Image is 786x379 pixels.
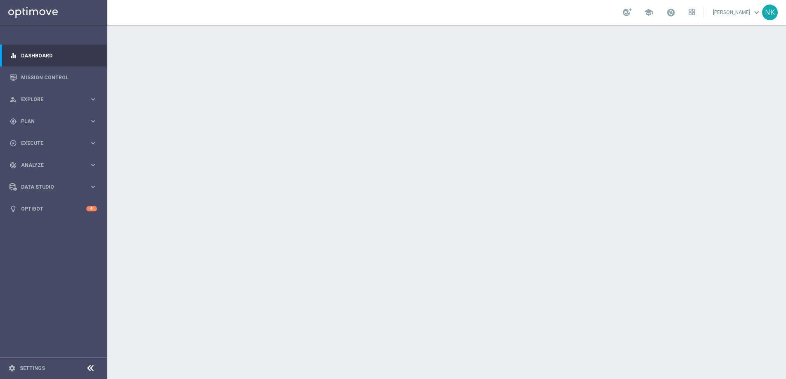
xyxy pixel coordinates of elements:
[9,184,97,190] button: Data Studio keyboard_arrow_right
[21,119,89,124] span: Plan
[712,6,762,19] a: [PERSON_NAME]keyboard_arrow_down
[9,140,97,147] button: play_circle_outline Execute keyboard_arrow_right
[21,198,86,220] a: Optibot
[9,66,97,88] div: Mission Control
[644,8,653,17] span: school
[21,163,89,168] span: Analyze
[86,206,97,211] div: 4
[762,5,778,20] div: NK
[9,161,89,169] div: Analyze
[89,183,97,191] i: keyboard_arrow_right
[21,141,89,146] span: Execute
[9,140,89,147] div: Execute
[9,45,97,66] div: Dashboard
[9,118,89,125] div: Plan
[89,95,97,103] i: keyboard_arrow_right
[21,45,97,66] a: Dashboard
[752,8,761,17] span: keyboard_arrow_down
[89,117,97,125] i: keyboard_arrow_right
[9,161,17,169] i: track_changes
[9,52,97,59] button: equalizer Dashboard
[9,183,89,191] div: Data Studio
[9,96,17,103] i: person_search
[9,206,97,212] button: lightbulb Optibot 4
[9,52,17,59] i: equalizer
[21,97,89,102] span: Explore
[9,74,97,81] button: Mission Control
[20,366,45,371] a: Settings
[9,198,97,220] div: Optibot
[9,118,17,125] i: gps_fixed
[89,161,97,169] i: keyboard_arrow_right
[9,96,97,103] button: person_search Explore keyboard_arrow_right
[9,205,17,213] i: lightbulb
[21,66,97,88] a: Mission Control
[21,185,89,189] span: Data Studio
[8,365,16,372] i: settings
[89,139,97,147] i: keyboard_arrow_right
[9,96,89,103] div: Explore
[9,140,17,147] i: play_circle_outline
[9,118,97,125] button: gps_fixed Plan keyboard_arrow_right
[9,162,97,168] button: track_changes Analyze keyboard_arrow_right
